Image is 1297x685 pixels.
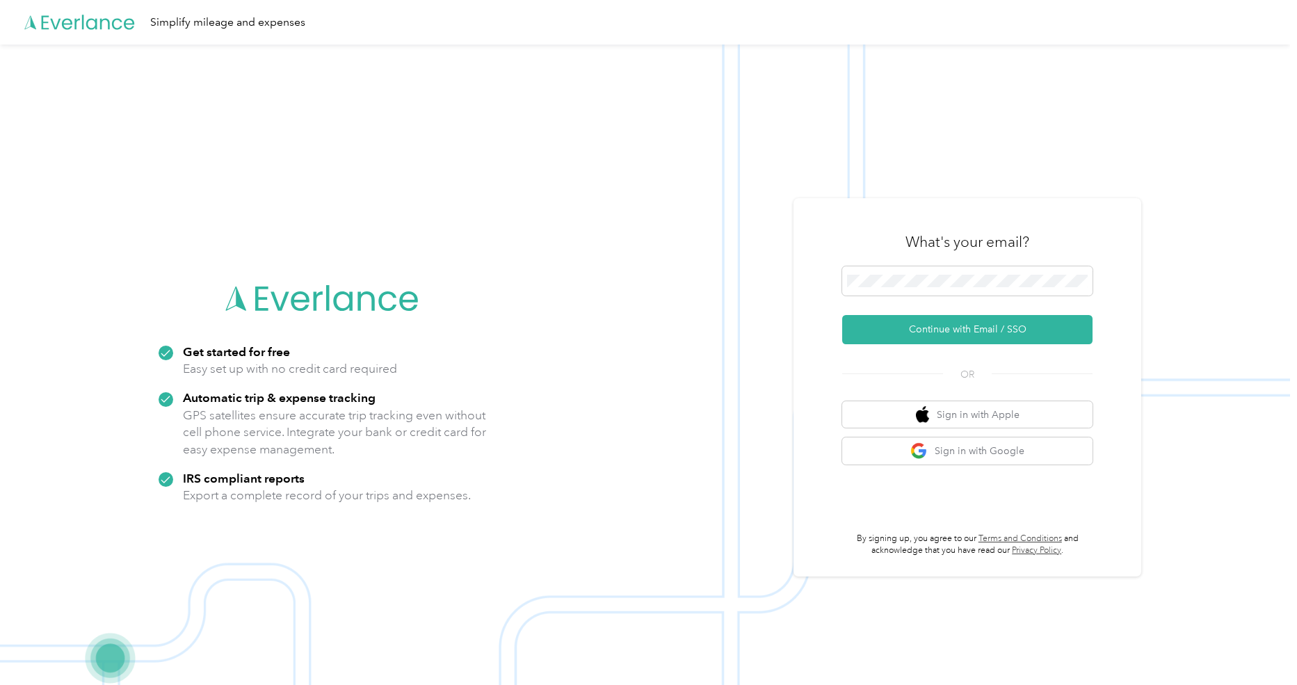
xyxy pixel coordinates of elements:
[905,232,1029,252] h3: What's your email?
[183,390,376,405] strong: Automatic trip & expense tracking
[842,401,1093,428] button: apple logoSign in with Apple
[183,344,290,359] strong: Get started for free
[842,315,1093,344] button: Continue with Email / SSO
[183,471,305,485] strong: IRS compliant reports
[842,437,1093,465] button: google logoSign in with Google
[183,360,397,378] p: Easy set up with no credit card required
[1012,545,1061,556] a: Privacy Policy
[150,14,305,31] div: Simplify mileage and expenses
[842,533,1093,557] p: By signing up, you agree to our and acknowledge that you have read our .
[978,533,1062,544] a: Terms and Conditions
[916,406,930,424] img: apple logo
[943,367,992,382] span: OR
[183,407,487,458] p: GPS satellites ensure accurate trip tracking even without cell phone service. Integrate your bank...
[183,487,471,504] p: Export a complete record of your trips and expenses.
[910,442,928,460] img: google logo
[1219,607,1297,685] iframe: Everlance-gr Chat Button Frame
